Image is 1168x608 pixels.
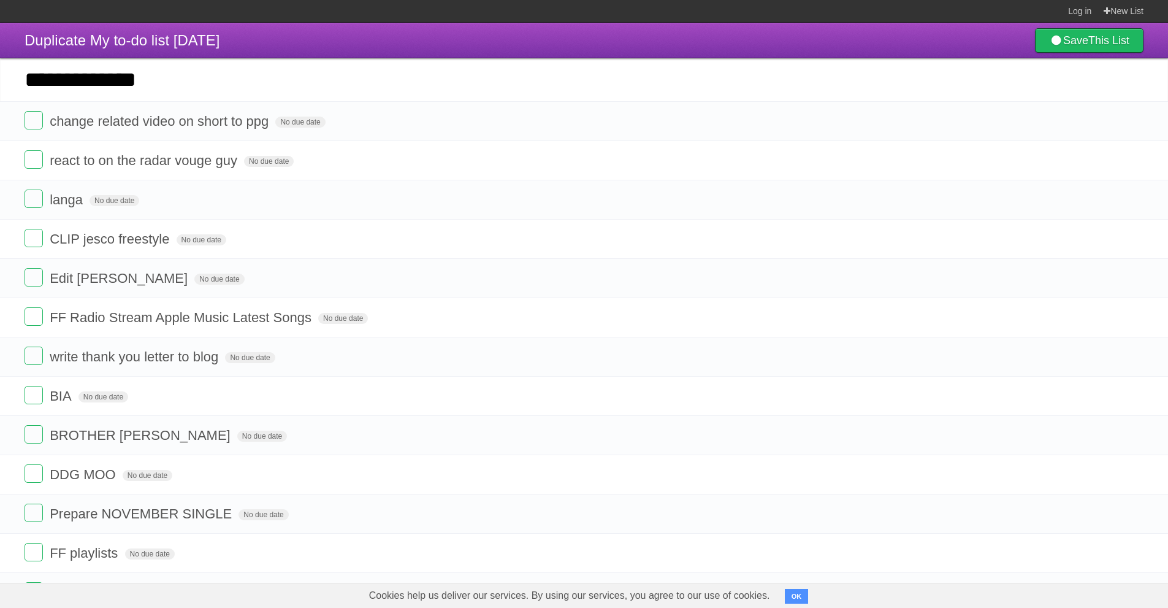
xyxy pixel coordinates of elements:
[50,310,315,325] span: FF Radio Stream Apple Music Latest Songs
[225,352,275,363] span: No due date
[25,307,43,326] label: Done
[25,543,43,561] label: Done
[244,156,294,167] span: No due date
[25,582,43,601] label: Done
[785,589,809,604] button: OK
[50,192,86,207] span: langa
[25,268,43,287] label: Done
[50,388,74,404] span: BIA
[50,271,191,286] span: Edit [PERSON_NAME]
[50,506,235,521] span: Prepare NOVEMBER SINGLE
[50,467,119,482] span: DDG MOO
[123,470,172,481] span: No due date
[50,428,234,443] span: BROTHER [PERSON_NAME]
[25,347,43,365] label: Done
[90,195,139,206] span: No due date
[237,431,287,442] span: No due date
[25,190,43,208] label: Done
[50,114,272,129] span: change related video on short to ppg
[50,349,221,364] span: write thank you letter to blog
[239,509,288,520] span: No due date
[25,425,43,444] label: Done
[25,504,43,522] label: Done
[275,117,325,128] span: No due date
[25,464,43,483] label: Done
[194,274,244,285] span: No due date
[177,234,226,245] span: No due date
[25,150,43,169] label: Done
[50,153,240,168] span: react to on the radar vouge guy
[25,229,43,247] label: Done
[25,32,219,48] span: Duplicate My to-do list [DATE]
[78,391,128,402] span: No due date
[50,545,121,561] span: FF playlists
[1035,28,1143,53] a: SaveThis List
[50,231,172,247] span: CLIP jesco freestyle
[1088,34,1129,47] b: This List
[25,386,43,404] label: Done
[318,313,368,324] span: No due date
[25,111,43,129] label: Done
[357,583,782,608] span: Cookies help us deliver our services. By using our services, you agree to our use of cookies.
[125,548,175,560] span: No due date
